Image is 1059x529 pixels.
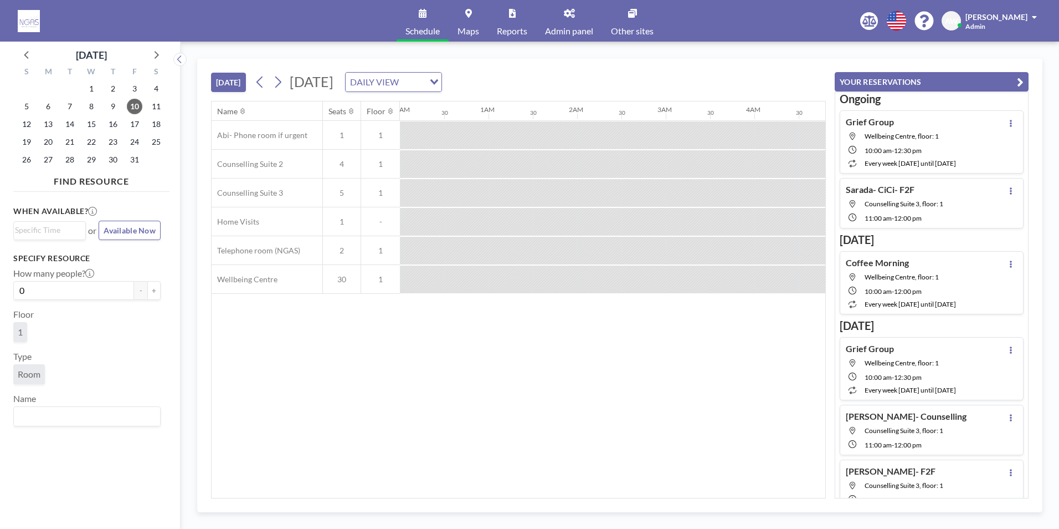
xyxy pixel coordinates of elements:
[323,159,361,169] span: 4
[888,496,891,504] span: -
[147,281,161,300] button: +
[569,105,583,114] div: 2AM
[865,214,892,222] span: 11:00 AM
[88,225,96,236] span: or
[40,99,56,114] span: Monday, October 6, 2025
[105,152,121,167] span: Thursday, October 30, 2025
[127,81,142,96] span: Friday, October 3, 2025
[212,130,307,140] span: Abi- Phone room if urgent
[657,105,672,114] div: 3AM
[865,273,939,281] span: Wellbeing Centre, floor: 1
[361,188,400,198] span: 1
[865,481,943,490] span: Counselling Suite 3, floor: 1
[127,116,142,132] span: Friday, October 17, 2025
[865,373,892,382] span: 10:00 AM
[840,92,1024,106] h3: Ongoing
[212,274,277,284] span: Wellbeing Centre
[361,274,400,284] span: 1
[84,134,99,150] span: Wednesday, October 22, 2025
[965,22,985,30] span: Admin
[102,65,124,80] div: T
[84,81,99,96] span: Wednesday, October 1, 2025
[865,200,943,208] span: Counselling Suite 3, floor: 1
[361,159,400,169] span: 1
[212,188,283,198] span: Counselling Suite 3
[865,287,892,296] span: 10:00 AM
[846,343,894,354] h4: Grief Group
[105,99,121,114] span: Thursday, October 9, 2025
[40,152,56,167] span: Monday, October 27, 2025
[846,466,935,477] h4: [PERSON_NAME]- F2F
[62,152,78,167] span: Tuesday, October 28, 2025
[84,116,99,132] span: Wednesday, October 15, 2025
[865,146,892,155] span: 10:00 AM
[846,116,894,128] h4: Grief Group
[945,16,958,26] span: AW
[76,47,107,63] div: [DATE]
[840,319,1024,333] h3: [DATE]
[367,106,385,116] div: Floor
[707,109,714,116] div: 30
[891,496,914,504] span: 6:00 PM
[127,152,142,167] span: Friday, October 31, 2025
[15,409,154,424] input: Search for option
[18,10,40,32] img: organization-logo
[13,268,94,279] label: How many people?
[619,109,625,116] div: 30
[217,106,238,116] div: Name
[15,224,79,236] input: Search for option
[348,75,401,89] span: DAILY VIEW
[84,152,99,167] span: Wednesday, October 29, 2025
[840,233,1024,247] h3: [DATE]
[965,12,1027,22] span: [PERSON_NAME]
[892,214,894,222] span: -
[19,116,34,132] span: Sunday, October 12, 2025
[894,214,922,222] span: 12:00 PM
[865,300,956,308] span: every week [DATE] until [DATE]
[894,441,922,449] span: 12:00 PM
[18,369,40,379] span: Room
[212,217,259,227] span: Home Visits
[894,287,922,296] span: 12:00 PM
[892,287,894,296] span: -
[865,441,892,449] span: 11:00 AM
[361,130,400,140] span: 1
[846,411,967,422] h4: [PERSON_NAME]- Counselling
[62,116,78,132] span: Tuesday, October 14, 2025
[865,159,956,167] span: every week [DATE] until [DATE]
[40,134,56,150] span: Monday, October 20, 2025
[212,159,283,169] span: Counselling Suite 2
[62,134,78,150] span: Tuesday, October 21, 2025
[611,27,654,35] span: Other sites
[14,222,85,238] div: Search for option
[127,99,142,114] span: Friday, October 10, 2025
[361,246,400,256] span: 1
[13,253,161,263] h3: Specify resource
[865,496,888,504] span: 5:00 PM
[84,99,99,114] span: Wednesday, October 8, 2025
[59,65,81,80] div: T
[865,386,956,394] span: every week [DATE] until [DATE]
[865,426,943,435] span: Counselling Suite 3, floor: 1
[846,184,914,195] h4: Sarada- CiCi- F2F
[323,188,361,198] span: 5
[148,116,164,132] span: Saturday, October 18, 2025
[392,105,410,114] div: 12AM
[865,132,939,140] span: Wellbeing Centre, floor: 1
[323,246,361,256] span: 2
[13,171,169,187] h4: FIND RESOURCE
[105,81,121,96] span: Thursday, October 2, 2025
[16,65,38,80] div: S
[361,217,400,227] span: -
[894,373,922,382] span: 12:30 PM
[835,72,1029,91] button: YOUR RESERVATIONS
[457,27,479,35] span: Maps
[746,105,760,114] div: 4AM
[530,109,537,116] div: 30
[19,134,34,150] span: Sunday, October 19, 2025
[497,27,527,35] span: Reports
[323,130,361,140] span: 1
[892,146,894,155] span: -
[105,116,121,132] span: Thursday, October 16, 2025
[124,65,145,80] div: F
